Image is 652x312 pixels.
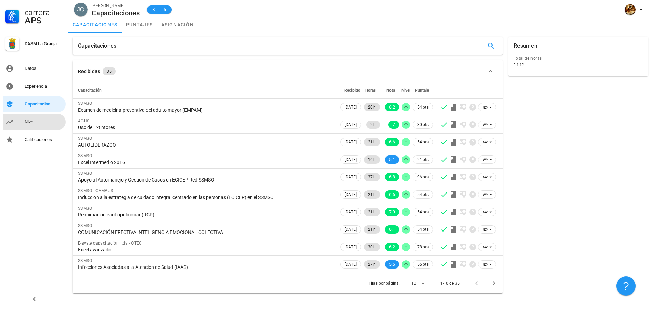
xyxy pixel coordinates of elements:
[92,9,140,17] div: Capacitaciones
[78,136,92,141] span: SSMSO
[625,4,636,15] div: avatar
[78,153,92,158] span: SSMSO
[381,82,400,99] th: Nota
[162,6,168,13] span: 5
[417,191,429,198] span: 54 pts
[368,155,376,164] span: 16 h
[368,103,376,111] span: 20 h
[78,177,333,183] div: Apoyo al Automanejo y Gestión de Casos en ECICEP Red SSMSO
[362,82,381,99] th: Horas
[417,139,429,146] span: 54 pts
[73,82,339,99] th: Capacitación
[78,247,333,253] div: Excel avanzado
[345,226,357,233] span: [DATE]
[3,132,66,148] a: Calificaciones
[369,273,427,293] div: Filas por página:
[78,188,113,193] span: SSMSO - CAMPUS
[25,119,63,125] div: Nivel
[368,208,376,216] span: 21 h
[411,280,416,286] div: 10
[345,261,357,268] span: [DATE]
[3,114,66,130] a: Nivel
[389,155,395,164] span: 5.1
[107,67,112,75] span: 35
[78,241,142,246] span: E-syste capacitación ltda - OTEC
[389,225,395,234] span: 6.1
[25,137,63,142] div: Calificaciones
[345,173,357,181] span: [DATE]
[78,194,333,200] div: Inducción a la estrategia de cuidado integral centrado en las personas (ECICEP) en el SSMSO
[78,258,92,263] span: SSMSO
[78,223,92,228] span: SSMSO
[73,60,503,82] button: Recibidas 35
[417,104,429,111] span: 54 pts
[400,82,411,99] th: Nivel
[393,121,395,129] span: 7
[345,191,357,198] span: [DATE]
[386,88,395,93] span: Nota
[345,103,357,111] span: [DATE]
[417,209,429,215] span: 54 pts
[78,67,100,75] div: Recibidas
[78,171,92,176] span: SSMSO
[370,121,376,129] span: 2 h
[78,88,102,93] span: Capacitación
[78,101,92,106] span: SSMSO
[122,16,157,33] a: puntajes
[417,121,429,128] span: 30 pts
[345,243,357,251] span: [DATE]
[389,138,395,146] span: 6.6
[78,264,333,270] div: Infecciones Asociadas a la Atención de Salud (IAAS)
[25,8,63,16] div: Carrera
[345,121,357,128] span: [DATE]
[78,206,92,211] span: SSMSO
[345,156,357,163] span: [DATE]
[368,225,376,234] span: 21 h
[368,243,376,251] span: 30 h
[417,156,429,163] span: 21 pts
[417,261,429,268] span: 55 pts
[389,208,395,216] span: 7.0
[92,2,140,9] div: [PERSON_NAME]
[25,41,63,47] div: DASM La Granja
[78,107,333,113] div: Examen de medicina preventiva del adulto mayor (EMPAM)
[74,3,88,16] div: avatar
[78,118,90,123] span: ACHS
[389,173,395,181] span: 6.8
[440,280,460,286] div: 1-10 de 35
[368,138,376,146] span: 21 h
[368,260,376,269] span: 27 h
[344,88,360,93] span: Recibido
[78,142,333,148] div: AUTOLIDERAZGO
[389,103,395,111] span: 6.2
[411,82,434,99] th: Puntaje
[3,96,66,112] a: Capacitación
[488,277,500,289] button: Página siguiente
[339,82,362,99] th: Recibido
[3,60,66,77] a: Datos
[365,88,376,93] span: Horas
[25,66,63,71] div: Datos
[68,16,122,33] a: capacitaciones
[514,55,642,62] div: Total de horas
[25,101,63,107] div: Capacitación
[401,88,410,93] span: Nivel
[157,16,198,33] a: asignación
[78,212,333,218] div: Reanimación cardiopulmonar (RCP)
[78,124,333,130] div: Uso de Extintores
[389,260,395,269] span: 5.5
[415,88,429,93] span: Puntaje
[78,229,333,235] div: COMUNICACIÓN EFECTIVA INTELIGENCIA EMOCIONAL COLECTIVA
[389,243,395,251] span: 6.2
[389,190,395,199] span: 6.6
[411,278,427,289] div: 10Filas por página:
[151,6,156,13] span: B
[25,16,63,25] div: APS
[417,174,429,180] span: 96 pts
[417,226,429,233] span: 54 pts
[514,37,537,55] div: Resumen
[78,37,116,55] div: Capacitaciones
[345,138,357,146] span: [DATE]
[25,84,63,89] div: Experiencia
[417,244,429,250] span: 78 pts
